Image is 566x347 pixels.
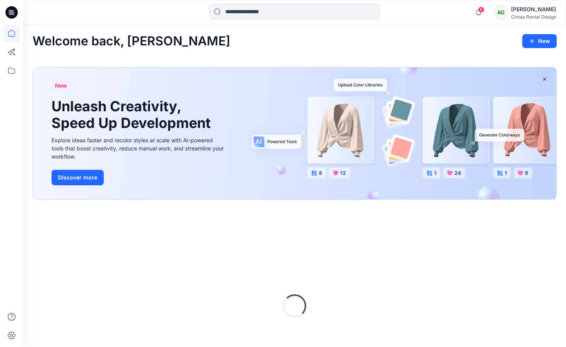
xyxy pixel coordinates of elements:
[33,34,230,48] h2: Welcome back, [PERSON_NAME]
[478,7,484,13] span: 9
[51,98,214,131] h1: Unleash Creativity, Speed Up Development
[51,170,104,185] button: Discover more
[522,34,557,48] button: New
[55,81,67,90] span: New
[511,5,556,14] div: [PERSON_NAME]
[511,14,556,20] div: Cintas Rental Design
[494,5,508,19] div: AG
[51,136,226,161] div: Explore ideas faster and recolor styles at scale with AI-powered tools that boost creativity, red...
[51,170,226,185] a: Discover more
